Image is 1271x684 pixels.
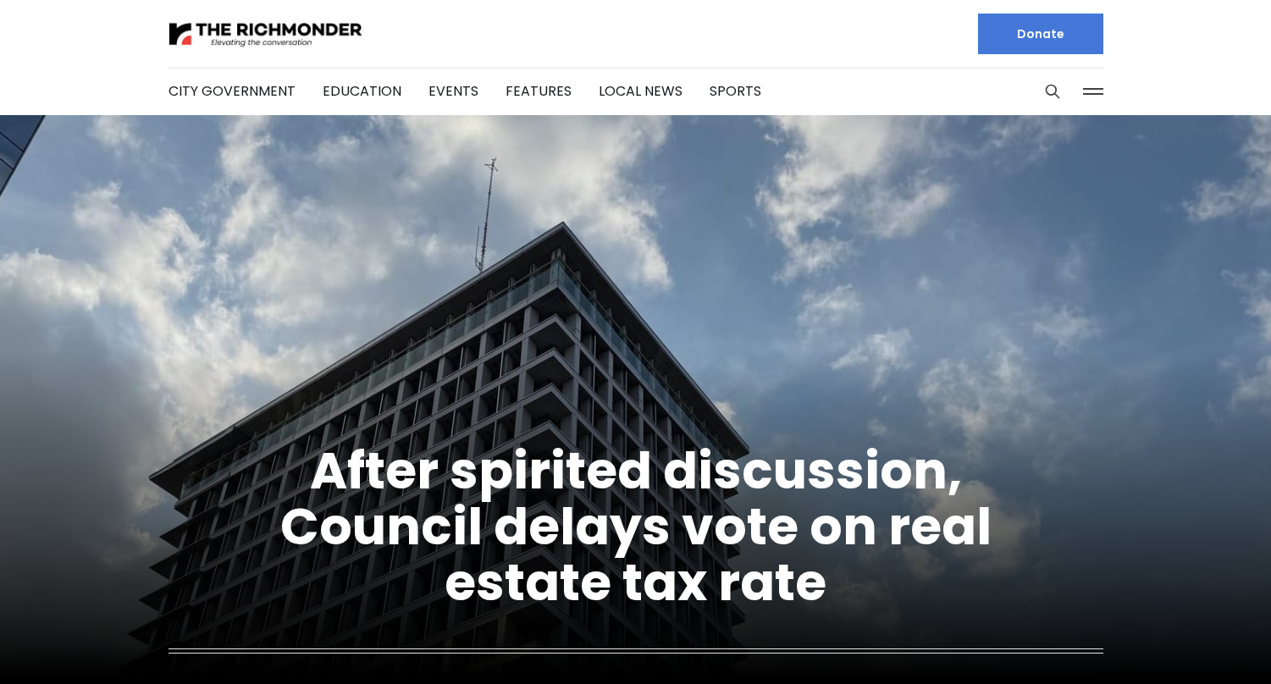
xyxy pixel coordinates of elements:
[599,81,682,101] a: Local News
[169,19,363,49] img: The Richmonder
[280,435,992,618] a: After spirited discussion, Council delays vote on real estate tax rate
[978,14,1103,54] a: Donate
[1128,601,1271,684] iframe: portal-trigger
[169,81,296,101] a: City Government
[506,81,572,101] a: Features
[1040,79,1065,104] button: Search this site
[323,81,401,101] a: Education
[428,81,478,101] a: Events
[710,81,761,101] a: Sports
